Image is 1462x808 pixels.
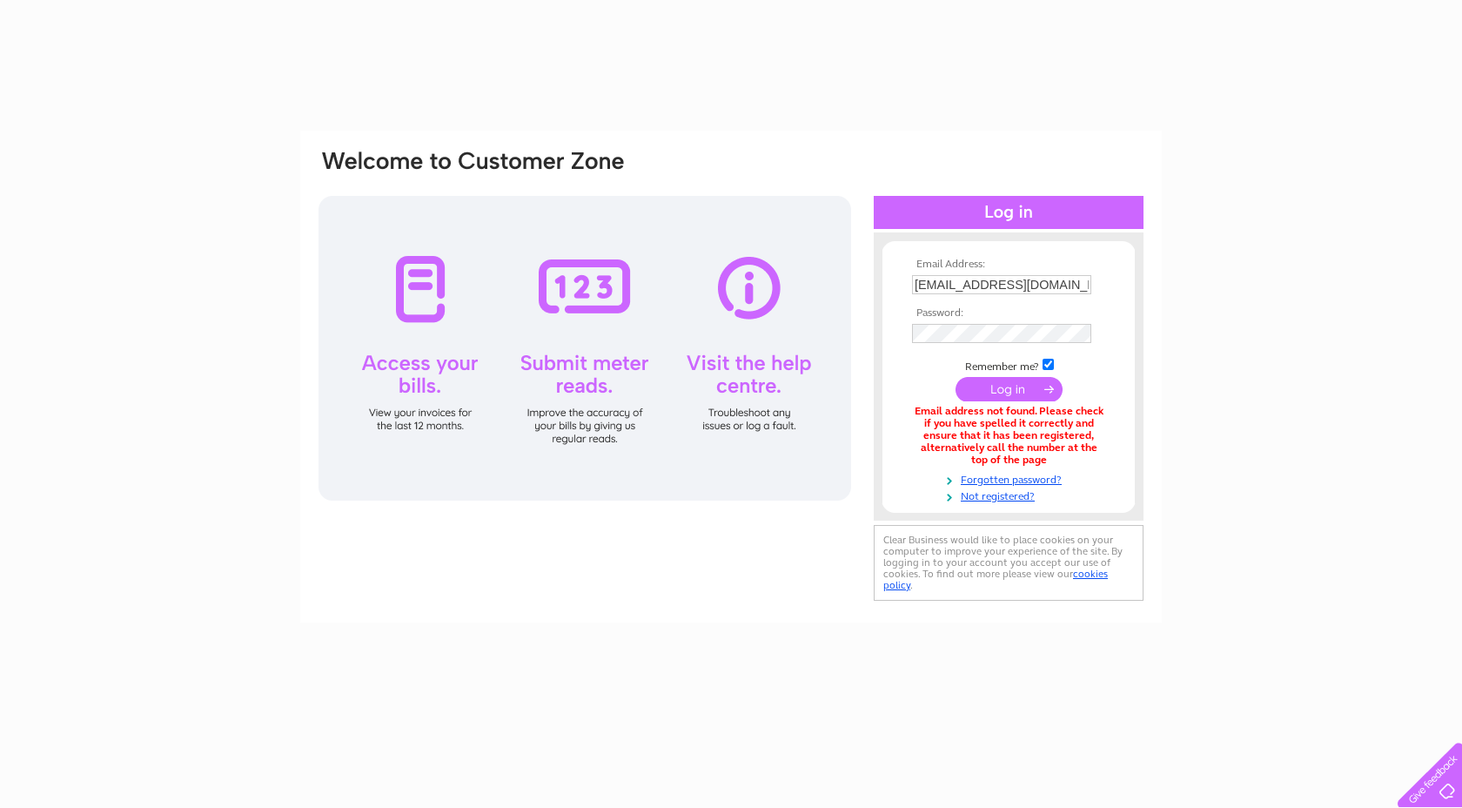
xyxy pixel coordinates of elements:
a: Not registered? [912,487,1110,503]
th: Email Address: [908,259,1110,271]
td: Remember me? [908,356,1110,374]
input: Submit [956,377,1063,401]
th: Password: [908,307,1110,320]
div: Email address not found. Please check if you have spelled it correctly and ensure that it has bee... [912,406,1105,466]
a: Forgotten password? [912,470,1110,487]
div: Clear Business would like to place cookies on your computer to improve your experience of the sit... [874,525,1143,601]
a: cookies policy [883,568,1108,591]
